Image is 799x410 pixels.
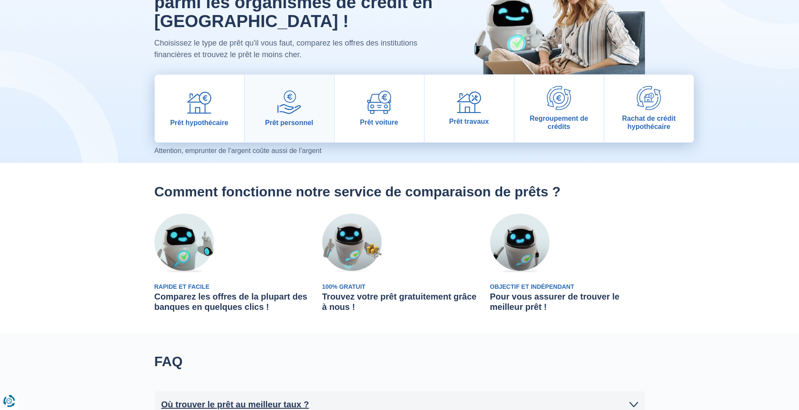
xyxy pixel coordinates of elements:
[490,291,645,312] h3: Pour vous assurer de trouver le meilleur prêt !
[245,75,334,142] a: Prêt personnel
[547,86,571,110] img: Regroupement de crédits
[187,90,211,114] img: Prêt hypothécaire
[637,86,661,110] img: Rachat de crédit hypothécaire
[605,75,694,142] a: Rachat de crédit hypothécaire
[360,118,398,126] span: Prêt voiture
[457,92,481,113] img: Prêt travaux
[154,184,645,200] h2: Comment fonctionne notre service de comparaison de prêts ?
[322,214,382,273] img: 100% Gratuit
[515,75,604,142] a: Regroupement de crédits
[154,291,309,312] h3: Comparez les offres de la plupart des banques en quelques clics !
[518,114,600,131] span: Regroupement de crédits
[154,283,210,290] span: Rapide et Facile
[449,117,489,125] span: Prêt travaux
[322,283,366,290] span: 100% Gratuit
[155,75,244,142] a: Prêt hypothécaire
[265,119,313,127] span: Prêt personnel
[154,37,435,61] p: Choisissez le type de prêt qu'il vous faut, comparez les offres des institutions financières et t...
[367,91,391,114] img: Prêt voiture
[335,75,424,142] a: Prêt voiture
[490,214,549,273] img: Objectif et Indépendant
[490,283,574,290] span: Objectif et Indépendant
[170,119,228,127] span: Prêt hypothécaire
[154,353,477,370] h2: FAQ
[277,90,301,114] img: Prêt personnel
[608,114,690,131] span: Rachat de crédit hypothécaire
[154,214,214,273] img: Rapide et Facile
[322,291,477,312] h3: Trouvez votre prêt gratuitement grâce à nous !
[425,75,514,142] a: Prêt travaux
